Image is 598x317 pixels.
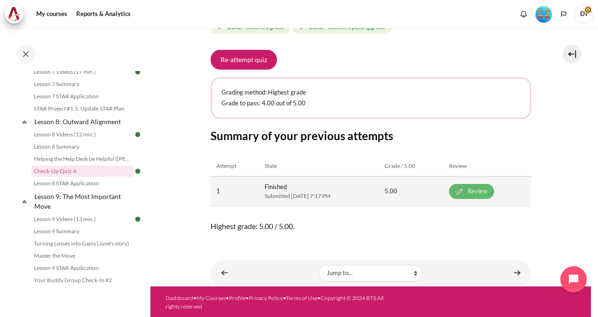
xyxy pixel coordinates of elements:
[31,214,134,225] a: Lesson 9 Videos (13 min.)
[535,6,552,23] img: Level #4
[33,5,71,24] a: My courses
[165,294,384,310] a: Copyright © 2024 BTS All rights reserved
[517,7,531,21] div: Show notification window with no new notifications
[134,68,142,76] img: Done
[73,5,134,24] a: Reports & Analytics
[229,294,245,301] a: Profile
[221,88,520,97] p: Grading method: Highest grade
[31,141,134,152] a: Lesson 8 Summary
[197,294,226,301] a: My Courses
[5,5,28,24] a: Architeck Architeck
[20,289,29,298] span: Collapse
[8,7,21,21] img: Architeck
[265,192,373,200] span: Submitted [DATE] 7:17 PM
[31,91,134,102] a: Lesson 7 STAR Application
[443,156,531,176] th: Review
[31,153,134,165] a: Helping the Help Desk be Helpful ([PERSON_NAME]'s Story)
[134,215,142,223] img: Done
[165,294,386,311] div: • • • • •
[211,176,260,206] td: 1
[249,294,283,301] a: Privacy Policy
[215,264,234,282] a: ◄ Helping the Help Desk be Helpful (Thanasit's Story)
[449,184,494,199] a: Review
[557,7,571,21] button: Languages
[508,264,527,282] a: Lesson 8 STAR Application ►
[20,197,29,206] span: Collapse
[574,5,593,24] span: DT
[259,176,378,206] td: Finished
[31,103,134,114] a: STAR Project #1.5: Update STAR Plan
[31,178,134,189] a: Lesson 8 STAR Application
[532,5,556,23] a: Level #4
[286,294,317,301] a: Terms of Use
[31,238,134,249] a: Turning Losses into Gains (June's story)
[31,262,134,274] a: Lesson 9 STAR Application
[31,166,134,177] a: Check-Up Quiz 4
[31,226,134,237] a: Lesson 9 Summary
[33,115,134,128] a: Lesson 8: Outward Alignment
[134,130,142,139] img: Done
[165,294,193,301] a: Dashboard
[379,176,444,206] td: 5.00
[134,167,142,175] img: Done
[211,221,531,232] span: Highest grade: 5.00 / 5.00.
[20,117,29,127] span: Collapse
[259,156,378,176] th: State
[211,156,260,176] th: Attempt
[33,190,134,213] a: Lesson 9: The Most Important Move
[31,66,134,78] a: Lesson 7 Videos (17 min.)
[31,79,134,90] a: Lesson 7 Summary
[33,287,134,300] a: Lesson 10: Outward Influence
[31,250,134,262] a: Master the Move
[211,128,531,143] h3: Summary of your previous attempts
[31,129,134,140] a: Lesson 8 Videos (12 min.)
[31,275,134,286] a: Your Buddy Group Check-In #2
[574,5,593,24] a: User menu
[535,5,552,23] div: Level #4
[211,50,277,70] button: Re-attempt quiz
[379,156,444,176] th: Grade / 5.00
[221,99,520,108] p: Grade to pass: 4.00 out of 5.00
